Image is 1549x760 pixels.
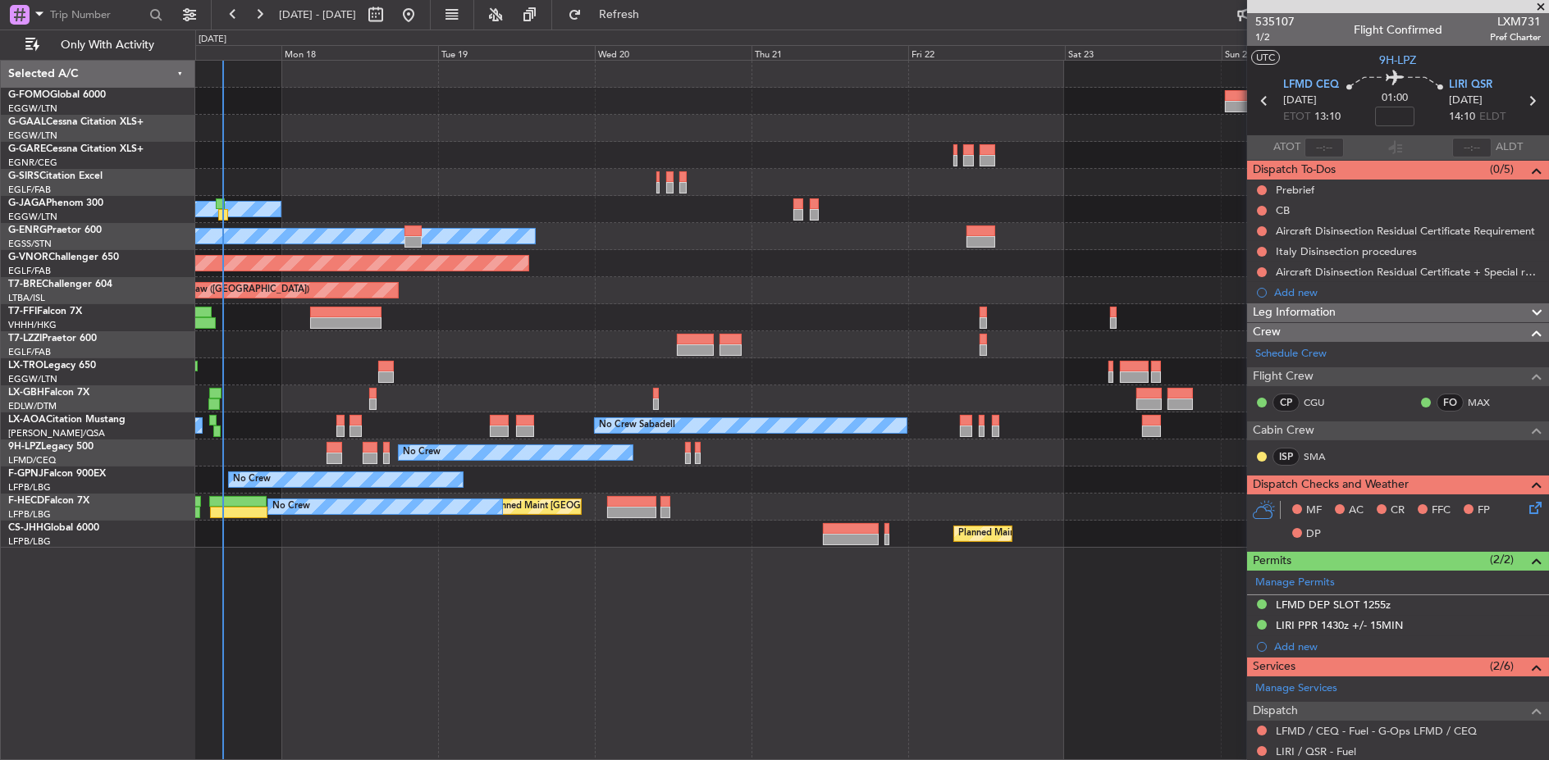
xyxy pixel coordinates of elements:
[8,225,47,235] span: G-ENRG
[1449,109,1475,125] span: 14:10
[8,508,51,521] a: LFPB/LBG
[1478,503,1490,519] span: FP
[233,467,271,492] div: No Crew
[8,496,44,506] span: F-HECD
[958,521,1217,546] div: Planned Maint [GEOGRAPHIC_DATA] ([GEOGRAPHIC_DATA])
[1490,13,1541,30] span: LXM731
[8,307,82,316] a: T7-FFIFalcon 7X
[599,413,675,438] div: No Crew Sabadell
[8,454,56,466] a: LFMD/CEQ
[8,481,51,494] a: LFPB/LBG
[8,184,51,196] a: EGLF/FAB
[8,361,43,371] span: LX-TRO
[1449,77,1492,93] span: LIRI QSR
[129,278,309,303] div: Grounded Warsaw ([GEOGRAPHIC_DATA])
[8,427,105,439] a: [PERSON_NAME]/QSA
[1283,93,1317,109] span: [DATE]
[1273,394,1300,412] div: CP
[8,469,43,479] span: F-GPNJ
[8,253,119,262] a: G-VNORChallenger 650
[1276,598,1391,612] div: LFMD DEP SLOT 1255z
[1255,346,1327,362] a: Schedule Crew
[125,45,281,60] div: Sun 17
[8,523,99,533] a: CS-JHHGlobal 6000
[1253,658,1295,676] span: Services
[1283,109,1310,125] span: ETOT
[1479,109,1506,125] span: ELDT
[1273,448,1300,466] div: ISP
[1255,680,1337,697] a: Manage Services
[1432,503,1451,519] span: FFC
[8,198,103,208] a: G-JAGAPhenom 300
[1276,265,1541,279] div: Aircraft Disinsection Residual Certificate + Special request
[1255,575,1335,591] a: Manage Permits
[1349,503,1364,519] span: AC
[8,334,42,344] span: T7-LZZI
[585,9,654,20] span: Refresh
[8,523,43,533] span: CS-JHH
[8,334,97,344] a: T7-LZZIPraetor 600
[8,144,46,154] span: G-GARE
[1276,724,1477,738] a: LFMD / CEQ - Fuel - G-Ops LFMD / CEQ
[1276,183,1314,197] div: Prebrief
[8,415,126,425] a: LX-AOACitation Mustang
[8,171,39,181] span: G-SIRS
[1276,744,1356,758] a: LIRI / QSR - Fuel
[1251,50,1280,65] button: UTC
[1253,323,1281,342] span: Crew
[8,253,48,262] span: G-VNOR
[8,144,144,154] a: G-GARECessna Citation XLS+
[8,265,51,277] a: EGLF/FAB
[8,442,94,452] a: 9H-LPZLegacy 500
[595,45,752,60] div: Wed 20
[8,400,57,412] a: EDLW/DTM
[8,373,57,385] a: EGGW/LTN
[1253,552,1291,571] span: Permits
[1253,303,1336,322] span: Leg Information
[1065,45,1222,60] div: Sat 23
[8,198,46,208] span: G-JAGA
[8,117,144,127] a: G-GAALCessna Citation XLS+
[199,33,226,47] div: [DATE]
[1391,503,1405,519] span: CR
[1490,161,1514,178] span: (0/5)
[1253,367,1314,386] span: Flight Crew
[1314,109,1341,125] span: 13:10
[1276,244,1417,258] div: Italy Disinsection procedures
[8,90,50,100] span: G-FOMO
[8,157,57,169] a: EGNR/CEG
[438,45,595,60] div: Tue 19
[1255,30,1295,44] span: 1/2
[8,130,57,142] a: EGGW/LTN
[403,440,441,465] div: No Crew
[1274,639,1541,653] div: Add new
[1306,526,1321,543] span: DP
[272,494,310,519] div: No Crew
[1305,138,1344,157] input: --:--
[8,469,106,479] a: F-GPNJFalcon 900EX
[908,45,1065,60] div: Fri 22
[1490,30,1541,44] span: Pref Charter
[8,388,89,398] a: LX-GBHFalcon 7X
[8,292,45,304] a: LTBA/ISL
[1283,77,1339,93] span: LFMD CEQ
[8,319,57,331] a: VHHH/HKG
[8,307,37,316] span: T7-FFI
[279,7,356,22] span: [DATE] - [DATE]
[8,238,52,250] a: EGSS/STN
[560,2,659,28] button: Refresh
[1354,22,1442,39] div: Flight Confirmed
[1496,139,1523,156] span: ALDT
[1255,13,1295,30] span: 535107
[8,346,51,358] a: EGLF/FAB
[8,535,51,548] a: LFPB/LBG
[1380,52,1417,69] span: 9H-LPZ
[8,280,112,289] a: T7-BREChallenger 604
[752,45,908,60] div: Thu 21
[8,90,106,100] a: G-FOMOGlobal 6000
[1274,285,1541,299] div: Add new
[1449,93,1483,109] span: [DATE]
[1304,449,1341,464] a: SMA
[8,280,42,289] span: T7-BRE
[1253,421,1314,440] span: Cabin Crew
